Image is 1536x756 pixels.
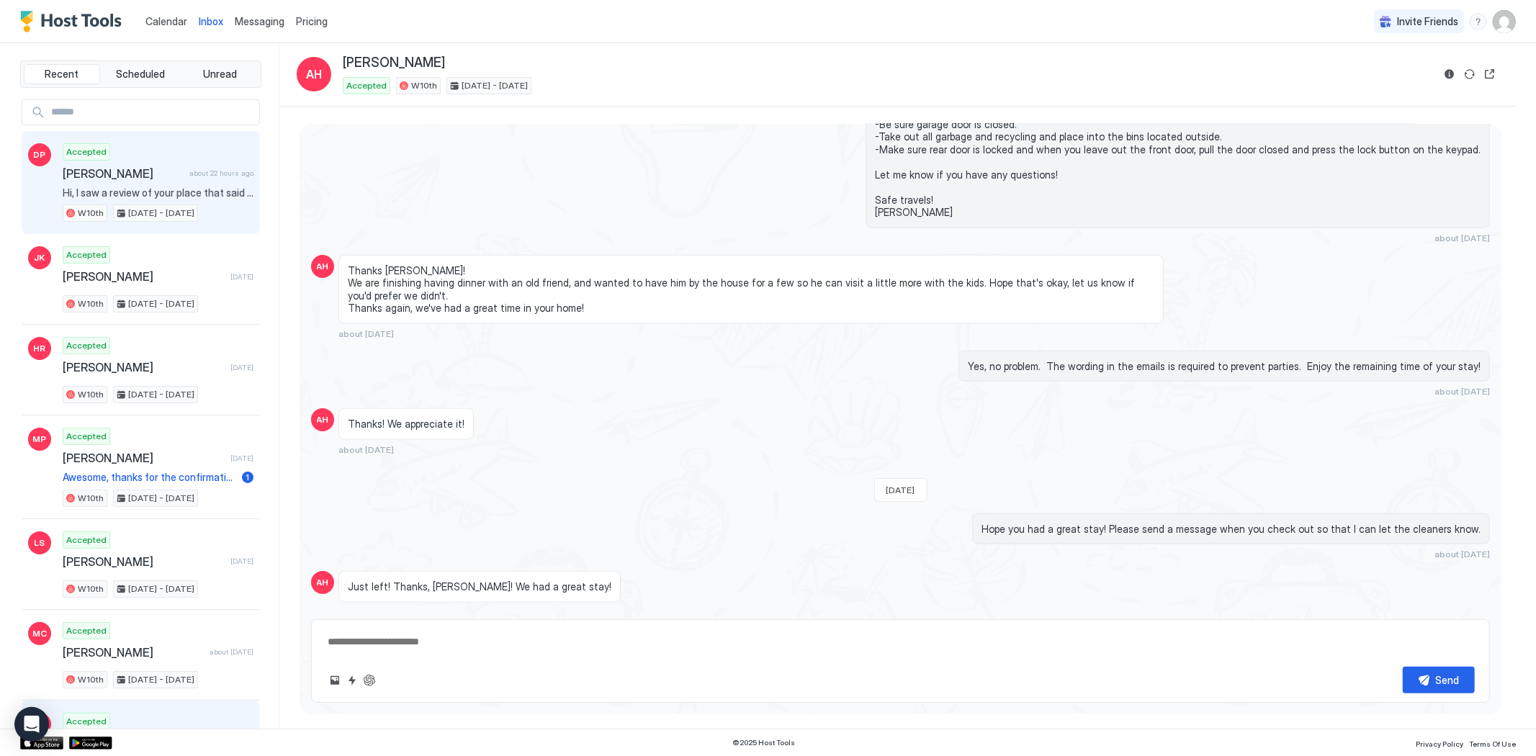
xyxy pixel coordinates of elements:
[235,14,284,29] a: Messaging
[66,339,107,352] span: Accepted
[1441,66,1458,83] button: Reservation information
[78,297,104,310] span: W10th
[66,430,107,443] span: Accepted
[20,737,63,750] a: App Store
[33,433,47,446] span: MP
[189,168,253,178] span: about 22 hours ago
[34,342,46,355] span: HR
[24,64,100,84] button: Recent
[982,523,1481,536] span: Hope you had a great stay! Please send a message when you check out so that I can let the cleaner...
[1434,233,1490,243] span: about [DATE]
[63,554,225,569] span: [PERSON_NAME]
[348,580,611,593] span: Just left! Thanks, [PERSON_NAME]! We had a great stay!
[246,472,250,482] span: 1
[14,707,49,742] div: Open Intercom Messenger
[35,251,45,264] span: JK
[32,627,47,640] span: MC
[66,534,107,546] span: Accepted
[343,672,361,689] button: Quick reply
[63,269,225,284] span: [PERSON_NAME]
[338,328,394,339] span: about [DATE]
[181,64,258,84] button: Unread
[66,145,107,158] span: Accepted
[35,536,45,549] span: LS
[210,647,253,657] span: about [DATE]
[346,79,387,92] span: Accepted
[69,737,112,750] a: Google Play Store
[117,68,166,81] span: Scheduled
[1397,15,1458,28] span: Invite Friends
[230,557,253,566] span: [DATE]
[296,15,328,28] span: Pricing
[886,485,915,495] span: [DATE]
[230,454,253,463] span: [DATE]
[317,576,329,589] span: AH
[66,248,107,261] span: Accepted
[63,360,225,374] span: [PERSON_NAME]
[411,79,437,92] span: W10th
[338,607,394,618] span: about [DATE]
[1416,739,1463,748] span: Privacy Policy
[326,672,343,689] button: Upload image
[343,55,445,71] span: [PERSON_NAME]
[361,672,378,689] button: ChatGPT Auto Reply
[199,14,223,29] a: Inbox
[128,207,194,220] span: [DATE] - [DATE]
[78,582,104,595] span: W10th
[66,715,107,728] span: Accepted
[128,492,194,505] span: [DATE] - [DATE]
[235,15,284,27] span: Messaging
[733,738,796,747] span: © 2025 Host Tools
[462,79,528,92] span: [DATE] - [DATE]
[1434,386,1490,397] span: about [DATE]
[45,100,259,125] input: Input Field
[1481,66,1499,83] button: Open reservation
[103,64,179,84] button: Scheduled
[338,444,394,455] span: about [DATE]
[317,413,329,426] span: AH
[1469,739,1516,748] span: Terms Of Use
[63,645,204,660] span: [PERSON_NAME]
[63,451,225,465] span: [PERSON_NAME]
[230,363,253,372] span: [DATE]
[1416,735,1463,750] a: Privacy Policy
[128,582,194,595] span: [DATE] - [DATE]
[128,297,194,310] span: [DATE] - [DATE]
[20,60,261,88] div: tab-group
[203,68,237,81] span: Unread
[230,272,253,282] span: [DATE]
[1469,735,1516,750] a: Terms Of Use
[1461,66,1478,83] button: Sync reservation
[317,260,329,273] span: AH
[63,186,253,199] span: Hi, I saw a review of your place that said the neighbors had bright outside lights that shined in...
[78,388,104,401] span: W10th
[968,360,1481,373] span: Yes, no problem. The wording in the emails is required to prevent parties. Enjoy the remaining ti...
[1470,13,1487,30] div: menu
[199,15,223,27] span: Inbox
[1493,10,1516,33] div: User profile
[1403,667,1475,693] button: Send
[45,68,78,81] span: Recent
[306,66,322,83] span: AH
[78,492,104,505] span: W10th
[78,673,104,686] span: W10th
[1434,549,1490,559] span: about [DATE]
[348,264,1154,315] span: Thanks [PERSON_NAME]! We are finishing having dinner with an old friend, and wanted to have him b...
[128,673,194,686] span: [DATE] - [DATE]
[145,14,187,29] a: Calendar
[78,207,104,220] span: W10th
[63,166,184,181] span: [PERSON_NAME]
[348,418,464,431] span: Thanks! We appreciate it!
[66,624,107,637] span: Accepted
[20,11,128,32] a: Host Tools Logo
[1436,672,1460,688] div: Send
[145,15,187,27] span: Calendar
[63,471,236,484] span: Awesome, thanks for the confirmation [PERSON_NAME]!
[128,388,194,401] span: [DATE] - [DATE]
[34,148,46,161] span: DP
